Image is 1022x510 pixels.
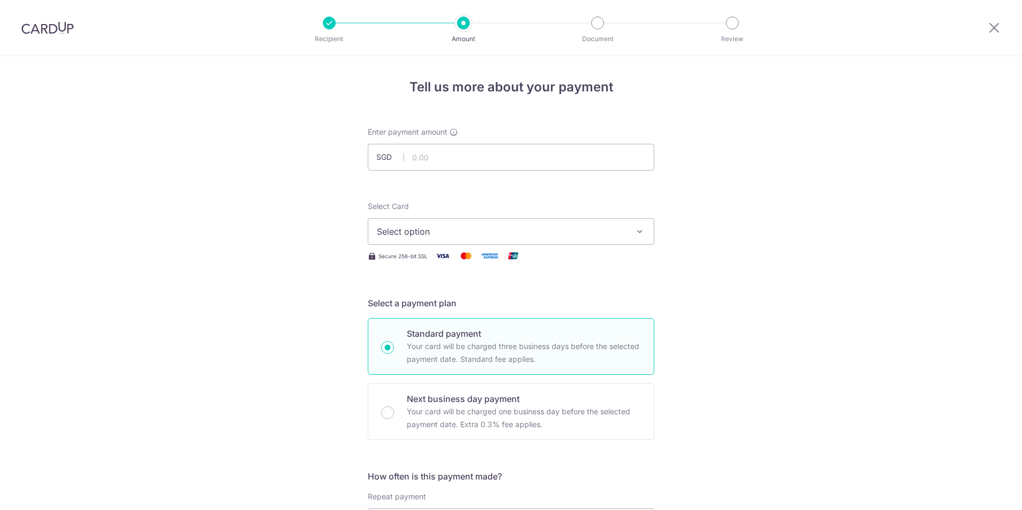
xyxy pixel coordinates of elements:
[376,152,404,163] span: SGD
[693,34,772,44] p: Review
[368,78,654,97] h4: Tell us more about your payment
[455,249,477,262] img: Mastercard
[407,327,641,340] p: Standard payment
[368,218,654,245] button: Select option
[378,252,428,260] span: Secure 256-bit SSL
[368,127,447,137] span: Enter payment amount
[368,470,654,483] h5: How often is this payment made?
[368,491,426,502] label: Repeat payment
[377,225,626,238] span: Select option
[368,202,409,211] span: translation missing: en.payables.payment_networks.credit_card.summary.labels.select_card
[407,405,641,431] p: Your card will be charged one business day before the selected payment date. Extra 0.3% fee applies.
[368,297,654,310] h5: Select a payment plan
[21,21,74,34] img: CardUp
[290,34,369,44] p: Recipient
[502,249,524,262] img: Union Pay
[407,392,641,405] p: Next business day payment
[424,34,503,44] p: Amount
[368,144,654,171] input: 0.00
[479,249,500,262] img: American Express
[558,34,637,44] p: Document
[407,340,641,366] p: Your card will be charged three business days before the selected payment date. Standard fee appl...
[432,249,453,262] img: Visa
